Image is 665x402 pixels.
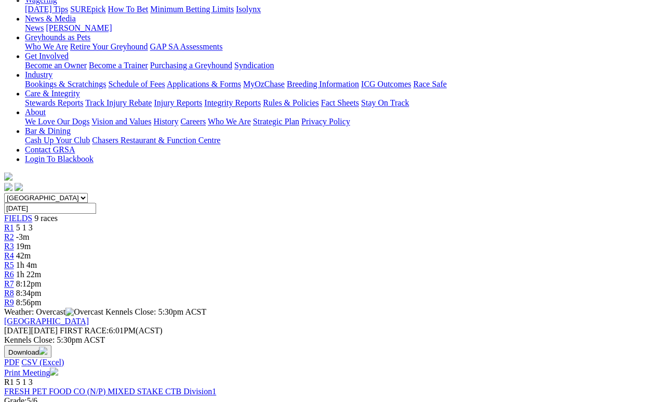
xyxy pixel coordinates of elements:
div: Bar & Dining [25,136,661,145]
div: Care & Integrity [25,98,661,108]
a: Stay On Track [361,98,409,107]
a: Retire Your Greyhound [70,42,148,51]
a: R2 [4,232,14,241]
img: download.svg [39,346,47,355]
a: Get Involved [25,51,69,60]
span: 9 races [34,214,58,223]
a: R1 [4,223,14,232]
div: Download [4,358,661,367]
a: CSV (Excel) [21,358,64,367]
a: Breeding Information [287,80,359,88]
a: Vision and Values [91,117,151,126]
a: Who We Are [208,117,251,126]
div: Greyhounds as Pets [25,42,661,51]
a: Bookings & Scratchings [25,80,106,88]
div: Wagering [25,5,661,14]
a: R4 [4,251,14,260]
a: Strategic Plan [253,117,299,126]
a: Minimum Betting Limits [150,5,234,14]
span: R1 [4,378,14,386]
a: Fact Sheets [321,98,359,107]
span: Weather: Overcast [4,307,105,316]
a: Syndication [234,61,274,70]
a: How To Bet [108,5,149,14]
a: ICG Outcomes [361,80,411,88]
a: Isolynx [236,5,261,14]
span: 8:56pm [16,298,42,307]
div: Kennels Close: 5:30pm ACST [4,335,661,345]
a: Rules & Policies [263,98,319,107]
span: Kennels Close: 5:30pm ACST [105,307,206,316]
span: 8:34pm [16,289,42,297]
a: SUREpick [70,5,105,14]
span: [DATE] [4,326,31,335]
a: We Love Our Dogs [25,117,89,126]
a: GAP SA Assessments [150,42,223,51]
a: Cash Up Your Club [25,136,90,145]
a: News [25,23,44,32]
div: News & Media [25,23,661,33]
img: printer.svg [50,367,58,375]
span: 42m [16,251,31,260]
span: 19m [16,242,31,251]
span: 8:12pm [16,279,42,288]
span: R3 [4,242,14,251]
a: FRESH PET FOOD CO (N/P) MIXED STAKE CTB Division1 [4,387,216,396]
span: 5 1 3 [16,378,33,386]
a: News & Media [25,14,76,23]
a: Industry [25,70,52,79]
a: About [25,108,46,116]
a: Applications & Forms [167,80,241,88]
button: Download [4,345,51,358]
a: PDF [4,358,19,367]
span: -3m [16,232,30,241]
img: logo-grsa-white.png [4,172,12,180]
a: Race Safe [413,80,446,88]
span: FIRST RACE: [60,326,109,335]
span: 1h 4m [16,261,37,269]
a: FIELDS [4,214,32,223]
a: Become an Owner [25,61,87,70]
a: Care & Integrity [25,89,80,98]
a: MyOzChase [243,80,285,88]
span: 5 1 3 [16,223,33,232]
a: Careers [180,117,206,126]
span: 6:01PM(ACST) [60,326,163,335]
a: R5 [4,261,14,269]
a: R8 [4,289,14,297]
a: Injury Reports [154,98,202,107]
a: Stewards Reports [25,98,83,107]
a: Greyhounds as Pets [25,33,90,42]
a: History [153,117,178,126]
a: [PERSON_NAME] [46,23,112,32]
a: Track Injury Rebate [85,98,152,107]
span: R7 [4,279,14,288]
div: Get Involved [25,61,661,70]
input: Select date [4,203,96,214]
a: Privacy Policy [301,117,350,126]
a: Login To Blackbook [25,154,94,163]
img: Overcast [65,307,103,317]
a: Print Meeting [4,368,58,377]
a: Schedule of Fees [108,80,165,88]
a: [GEOGRAPHIC_DATA] [4,317,89,326]
a: R6 [4,270,14,279]
a: Become a Trainer [89,61,148,70]
div: About [25,117,661,126]
span: [DATE] [4,326,58,335]
img: facebook.svg [4,183,12,191]
a: Chasers Restaurant & Function Centre [92,136,220,145]
span: 1h 22m [16,270,41,279]
a: R9 [4,298,14,307]
a: Purchasing a Greyhound [150,61,232,70]
img: twitter.svg [15,183,23,191]
a: Who We Are [25,42,68,51]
